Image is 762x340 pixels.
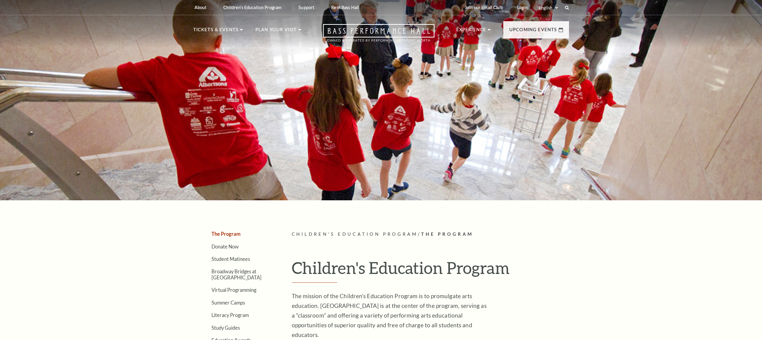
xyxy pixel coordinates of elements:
p: Children's Education Program [223,5,281,10]
a: Donate Now [211,244,239,249]
p: Support [298,5,314,10]
span: Children's Education Program [292,232,418,237]
p: Plan Your Visit [255,26,297,37]
a: Study Guides [211,325,240,331]
p: Rent Bass Hall [331,5,359,10]
a: Virtual Programming [211,287,256,293]
a: Broadway Bridges at [GEOGRAPHIC_DATA] [211,268,261,280]
p: Tickets & Events [193,26,239,37]
a: The Program [211,231,241,237]
p: / [292,231,569,238]
a: Student Matinees [211,256,250,262]
a: Summer Camps [211,300,245,305]
a: Literacy Program [211,312,249,318]
span: The Program [421,232,474,237]
p: Experience [456,26,487,37]
h1: Children's Education Program [292,258,569,283]
p: The mission of the Children’s Education Program is to promulgate arts education. [GEOGRAPHIC_DATA... [292,291,489,340]
select: Select: [537,5,559,11]
p: About [195,5,207,10]
p: Upcoming Events [509,26,557,37]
